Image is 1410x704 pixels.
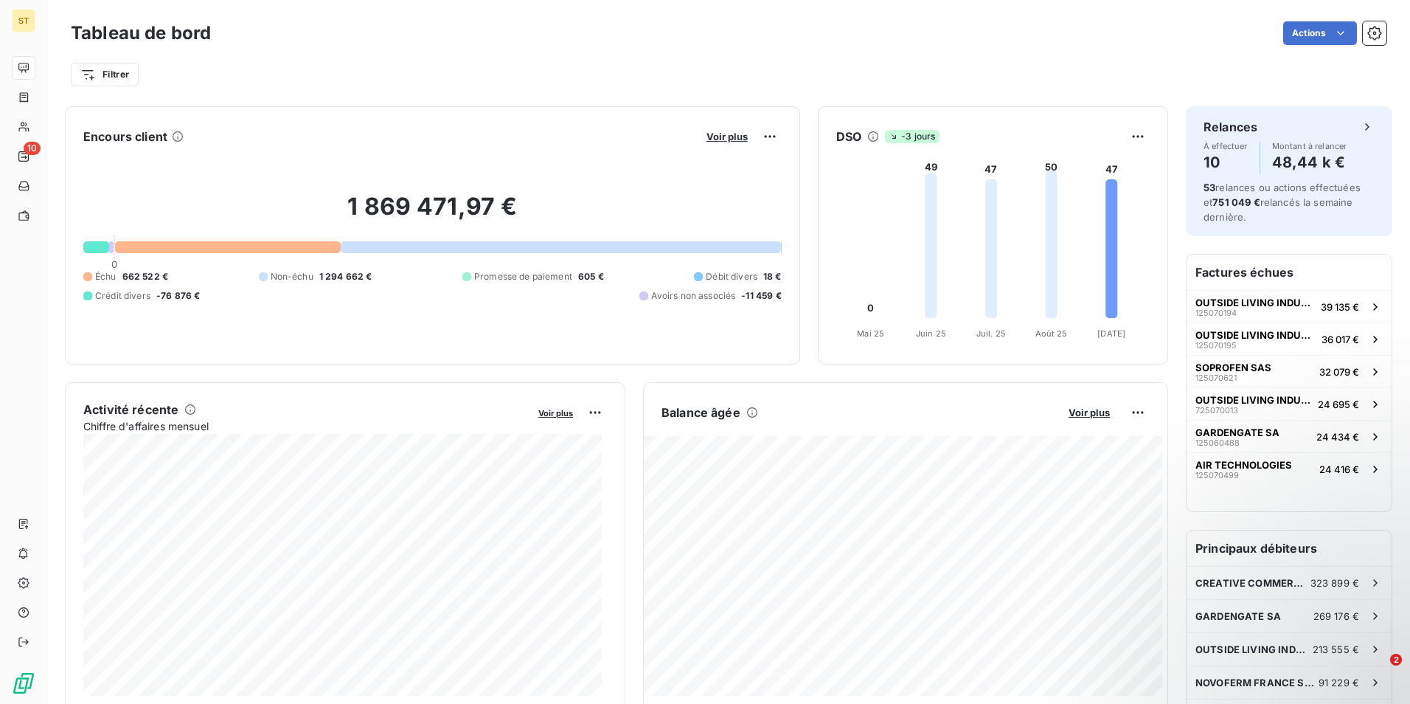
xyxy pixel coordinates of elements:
button: OUTSIDE LIVING INDUSTRIES FRAN72507001324 695 € [1187,387,1392,420]
span: 125060488 [1195,438,1240,447]
h4: 10 [1204,151,1248,174]
button: Voir plus [702,130,752,143]
span: 751 049 € [1212,196,1260,208]
tspan: Juin 25 [916,328,946,339]
div: ST [12,9,35,32]
span: Voir plus [538,408,573,418]
span: 36 017 € [1322,334,1359,345]
button: Actions [1283,21,1357,45]
h6: Principaux débiteurs [1187,531,1392,566]
button: OUTSIDE LIVING INDUSTRIES FRAN12507019439 135 € [1187,290,1392,322]
button: OUTSIDE LIVING INDUSTRIES FRAN12507019536 017 € [1187,322,1392,355]
span: 24 695 € [1318,398,1359,410]
h4: 48,44 k € [1272,151,1347,174]
span: 125070621 [1195,373,1237,382]
span: relances ou actions effectuées et relancés la semaine dernière. [1204,182,1361,223]
span: 605 € [578,270,604,283]
span: Voir plus [706,131,748,142]
span: Débit divers [706,270,757,283]
button: GARDENGATE SA12506048824 434 € [1187,420,1392,452]
span: 24 434 € [1316,431,1359,443]
iframe: Intercom live chat [1360,654,1395,689]
span: OUTSIDE LIVING INDUSTRIES FRAN [1195,297,1315,308]
h2: 1 869 471,97 € [83,192,782,236]
tspan: Août 25 [1035,328,1067,339]
h6: Balance âgée [661,404,740,421]
span: AIR TECHNOLOGIES [1195,459,1292,471]
img: Logo LeanPay [12,672,35,695]
h3: Tableau de bord [71,20,211,46]
span: 53 [1204,182,1215,193]
span: 91 229 € [1319,677,1359,689]
span: 725070013 [1195,406,1238,415]
span: Chiffre d'affaires mensuel [83,418,528,434]
span: Non-échu [271,270,313,283]
span: Voir plus [1069,407,1110,418]
button: Voir plus [1064,406,1114,419]
h6: DSO [836,128,861,145]
span: 125070194 [1195,308,1237,317]
tspan: [DATE] [1097,328,1125,339]
span: 2 [1390,654,1402,666]
span: Montant à relancer [1272,142,1347,151]
span: GARDENGATE SA [1195,427,1279,438]
span: 24 416 € [1319,463,1359,475]
span: 18 € [763,270,782,283]
span: -76 876 € [156,289,200,303]
h6: Activité récente [83,401,178,418]
tspan: Juil. 25 [976,328,1006,339]
span: Promesse de paiement [474,270,572,283]
span: 662 522 € [122,270,168,283]
h6: Relances [1204,118,1257,136]
span: 1 294 662 € [319,270,372,283]
span: Échu [95,270,117,283]
span: OUTSIDE LIVING INDUSTRIES FRAN [1195,394,1312,406]
h6: Factures échues [1187,255,1392,290]
span: -3 jours [885,130,940,143]
button: AIR TECHNOLOGIES12507049924 416 € [1187,452,1392,485]
button: Filtrer [71,63,139,86]
span: SOPROFEN SAS [1195,362,1271,373]
span: -11 459 € [741,289,781,303]
span: 125070195 [1195,341,1237,350]
span: NOVOFERM FRANCE SAS [1195,677,1319,689]
span: 0 [111,258,117,270]
h6: Encours client [83,128,167,145]
button: Voir plus [534,406,577,419]
span: 125070499 [1195,471,1239,480]
span: OUTSIDE LIVING INDUSTRIES FRAN [1195,329,1316,341]
span: 32 079 € [1319,366,1359,378]
span: 10 [24,142,41,155]
button: SOPROFEN SAS12507062132 079 € [1187,355,1392,387]
span: À effectuer [1204,142,1248,151]
span: Crédit divers [95,289,150,303]
span: Avoirs non associés [651,289,735,303]
tspan: Mai 25 [857,328,884,339]
span: 39 135 € [1321,301,1359,313]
